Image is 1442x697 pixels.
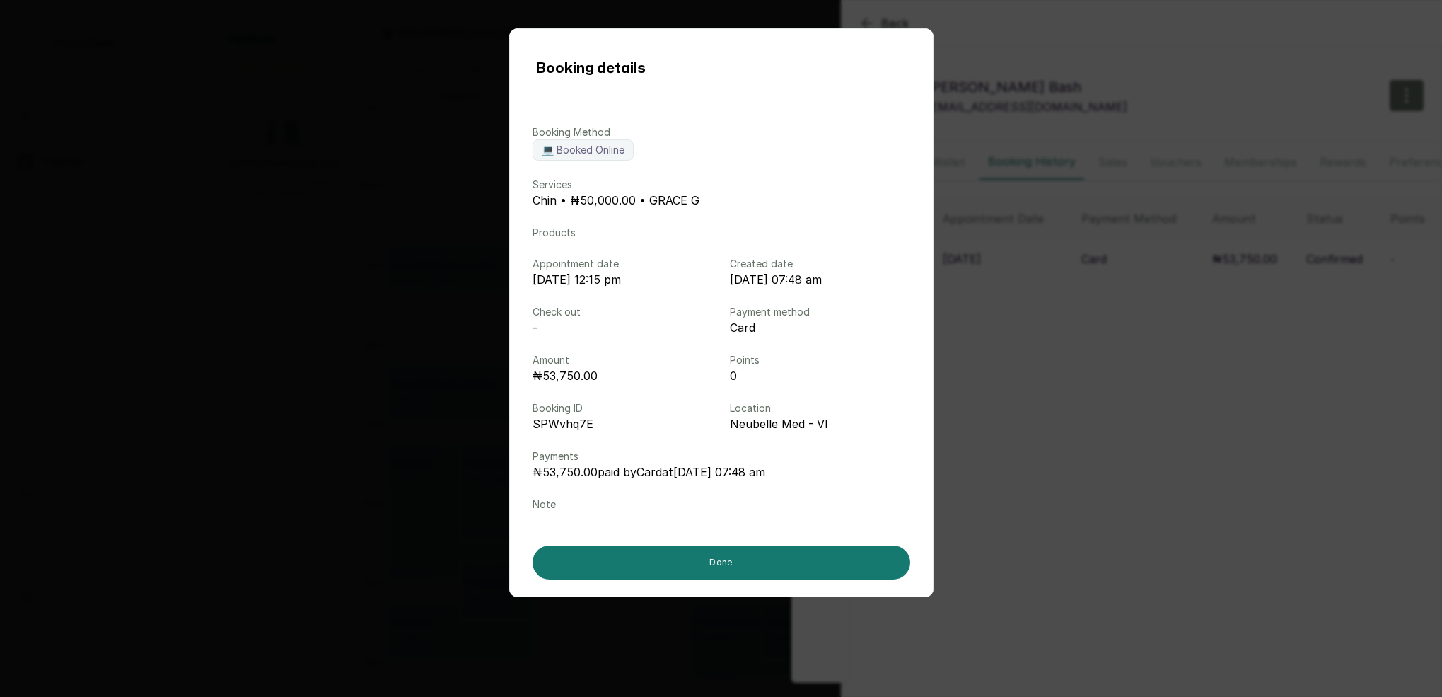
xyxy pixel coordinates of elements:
[533,449,910,463] p: Payments
[533,226,910,240] p: Products
[730,353,910,367] p: Points
[533,353,713,367] p: Amount
[730,367,910,384] p: 0
[533,139,634,161] label: 💻 Booked Online
[533,305,713,319] p: Check out
[533,257,713,271] p: Appointment date
[533,271,713,288] p: [DATE] 12:15 pm
[730,257,910,271] p: Created date
[533,415,713,432] p: SPWvhq7E
[730,415,910,432] p: Neubelle Med - VI
[730,319,910,336] p: Card
[730,401,910,415] p: Location
[533,178,910,192] p: Services
[533,319,713,336] p: -
[533,546,910,580] button: Done
[730,271,910,288] p: [DATE] 07:48 am
[535,57,645,80] h1: Booking details
[533,401,713,415] p: Booking ID
[533,192,910,209] p: Chin • ₦50,000.00 • GRACE G
[533,125,910,139] p: Booking Method
[730,305,910,319] p: Payment method
[533,463,910,480] p: ₦53,750.00 paid by Card at [DATE] 07:48 am
[533,367,713,384] p: ₦53,750.00
[533,497,910,512] p: Note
